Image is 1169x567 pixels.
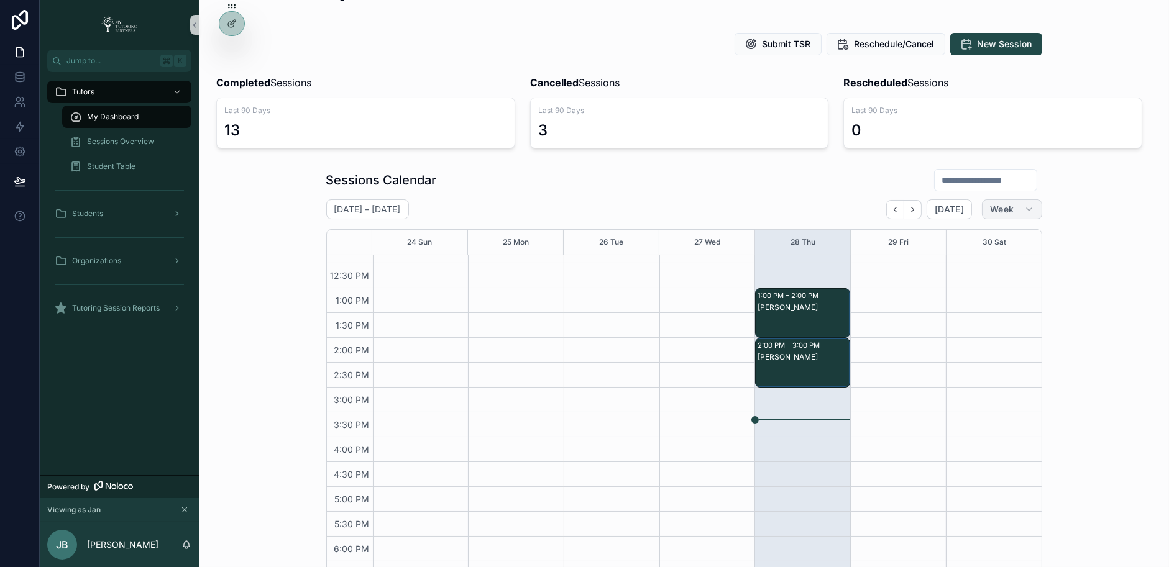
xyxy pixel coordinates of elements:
div: 2:00 PM – 3:00 PM [758,339,823,352]
strong: Rescheduled [843,76,907,89]
span: Sessions [530,75,620,90]
span: Last 90 Days [851,106,1134,116]
div: 13 [224,120,240,140]
div: [PERSON_NAME] [758,302,849,312]
span: Sessions [843,75,948,90]
span: 3:30 PM [331,419,373,430]
div: 1:00 PM – 2:00 PM[PERSON_NAME] [756,289,850,337]
span: K [175,56,185,66]
button: Next [904,200,922,219]
a: Organizations [47,250,191,272]
div: 2:00 PM – 3:00 PM[PERSON_NAME] [756,338,850,387]
h2: [DATE] – [DATE] [334,203,401,215]
button: 27 Wed [694,230,720,255]
a: Students [47,202,191,225]
span: Sessions [216,75,311,90]
img: App logo [98,15,141,35]
span: Student Table [87,161,135,171]
span: Organizations [72,256,121,266]
span: 4:00 PM [331,444,373,455]
a: Tutoring Session Reports [47,297,191,319]
span: Jump to... [66,56,155,66]
a: Student Table [62,155,191,178]
button: 29 Fri [888,230,909,255]
button: Reschedule/Cancel [827,33,945,55]
button: [DATE] [927,199,972,219]
div: 0 [851,120,861,140]
div: [PERSON_NAME] [758,352,849,362]
span: Last 90 Days [538,106,821,116]
button: 30 Sat [983,230,1006,255]
span: Submit TSR [763,38,811,50]
span: 1:30 PM [333,320,373,330]
span: 3:00 PM [331,394,373,405]
span: 6:00 PM [331,543,373,554]
span: Powered by [47,482,89,492]
span: 12:00 PM [328,245,373,256]
span: [DATE] [935,204,964,215]
a: Tutors [47,81,191,103]
span: My Dashboard [87,112,139,122]
strong: Completed [216,76,270,89]
button: 28 Thu [791,230,815,255]
h1: Sessions Calendar [326,171,437,189]
button: 26 Tue [599,230,623,255]
a: Powered by [40,475,199,498]
strong: Cancelled [530,76,579,89]
span: 5:30 PM [332,519,373,529]
p: [PERSON_NAME] [87,538,158,551]
div: 1:00 PM – 2:00 PM [758,289,822,302]
span: New Session [978,38,1032,50]
span: 2:00 PM [331,345,373,355]
div: scrollable content [40,72,199,335]
span: 12:30 PM [328,270,373,281]
button: Submit TSR [735,33,822,55]
span: 2:30 PM [331,370,373,380]
a: Sessions Overview [62,130,191,153]
span: 1:00 PM [333,295,373,306]
button: 25 Mon [503,230,529,255]
span: 4:30 PM [331,469,373,479]
span: Students [72,209,103,219]
span: Sessions Overview [87,137,154,147]
span: Reschedule/Cancel [855,38,935,50]
button: Week [982,199,1042,219]
span: Tutoring Session Reports [72,303,160,313]
a: My Dashboard [62,106,191,128]
button: Back [886,200,904,219]
button: 24 Sun [408,230,433,255]
span: Week [990,204,1014,215]
div: 3 [538,120,548,140]
button: Jump to...K [47,50,191,72]
span: Viewing as Jan [47,505,101,515]
button: New Session [950,33,1042,55]
span: Last 90 Days [224,106,507,116]
span: 5:00 PM [332,494,373,504]
span: JB [56,537,68,552]
span: Tutors [72,87,94,97]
